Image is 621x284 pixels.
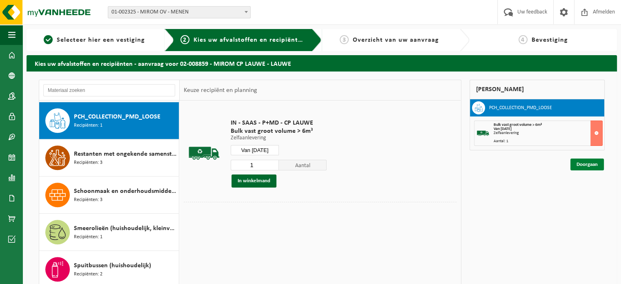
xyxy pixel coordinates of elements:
[231,119,327,127] span: IN - SAAS - P+MD - CP LAUWE
[74,271,102,278] span: Recipiënten: 2
[39,177,179,214] button: Schoonmaak en onderhoudsmiddelen (huishoudelijk) Recipiënten: 3
[44,35,53,44] span: 1
[340,35,349,44] span: 3
[108,6,251,18] span: 01-002325 - MIROM OV - MENEN
[519,35,528,44] span: 4
[74,224,177,233] span: Smeerolieën (huishoudelijk, kleinverpakking)
[74,261,151,271] span: Spuitbussen (huishoudelijk)
[353,37,439,43] span: Overzicht van uw aanvraag
[74,233,102,241] span: Recipiënten: 1
[57,37,145,43] span: Selecteer hier een vestiging
[532,37,568,43] span: Bevestiging
[231,174,276,188] button: In winkelmand
[74,196,102,204] span: Recipiënten: 3
[74,149,177,159] span: Restanten met ongekende samenstelling (huishoudelijk)
[494,123,542,127] span: Bulk vast groot volume > 6m³
[31,35,158,45] a: 1Selecteer hier een vestiging
[489,101,552,114] h3: PCH_COLLECTION_PMD_LOOSE
[74,112,160,122] span: PCH_COLLECTION_PMD_LOOSE
[74,122,102,130] span: Recipiënten: 1
[180,35,189,44] span: 2
[231,127,327,135] span: Bulk vast groot volume > 6m³
[570,159,604,170] a: Doorgaan
[108,7,250,18] span: 01-002325 - MIROM OV - MENEN
[27,55,617,71] h2: Kies uw afvalstoffen en recipiënten - aanvraag voor 02-008859 - MIROM CP LAUWE - LAUWE
[494,131,603,135] div: Zelfaanlevering
[74,159,102,167] span: Recipiënten: 3
[39,102,179,139] button: PCH_COLLECTION_PMD_LOOSE Recipiënten: 1
[494,139,603,143] div: Aantal: 1
[231,145,279,155] input: Selecteer datum
[74,186,177,196] span: Schoonmaak en onderhoudsmiddelen (huishoudelijk)
[39,214,179,251] button: Smeerolieën (huishoudelijk, kleinverpakking) Recipiënten: 1
[39,139,179,177] button: Restanten met ongekende samenstelling (huishoudelijk) Recipiënten: 3
[494,127,512,131] strong: Van [DATE]
[231,135,327,141] p: Zelfaanlevering
[43,84,175,96] input: Materiaal zoeken
[194,37,306,43] span: Kies uw afvalstoffen en recipiënten
[180,80,261,101] div: Keuze recipiënt en planning
[470,80,605,99] div: [PERSON_NAME]
[279,160,327,170] span: Aantal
